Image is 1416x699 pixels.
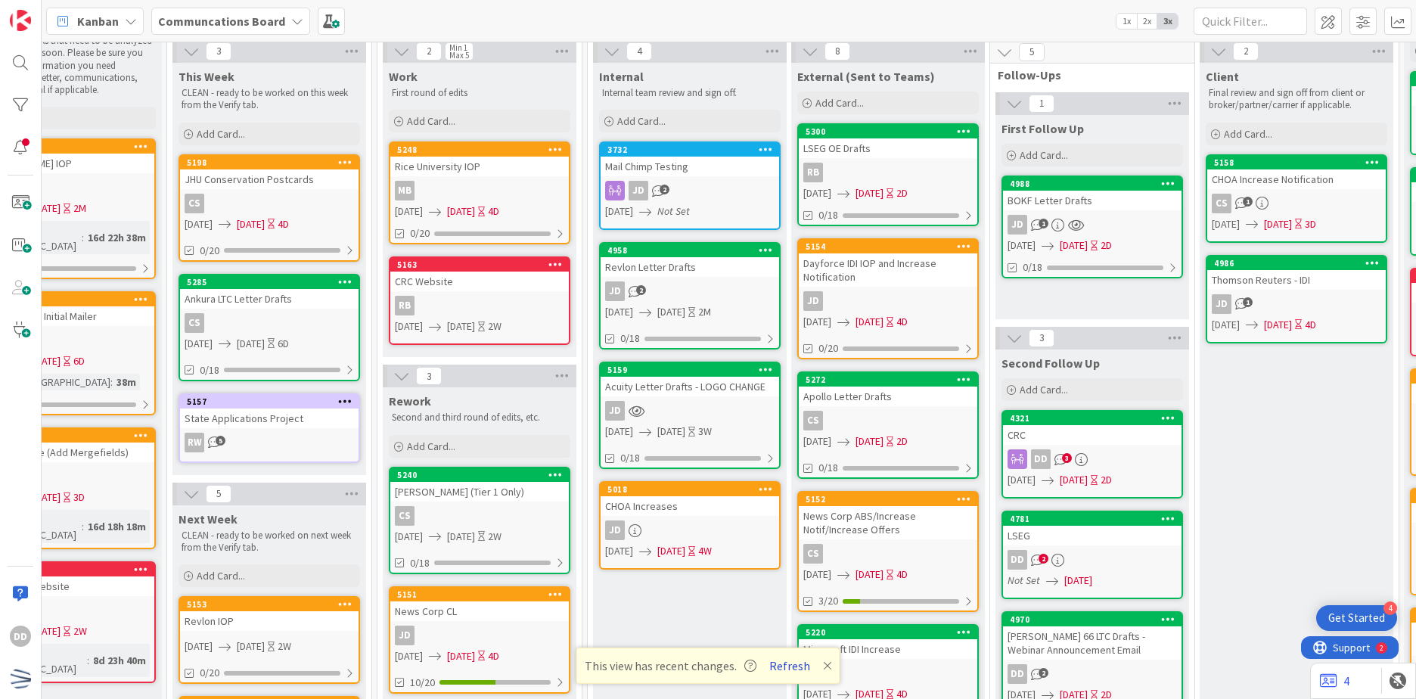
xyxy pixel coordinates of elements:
[185,638,213,654] span: [DATE]
[180,156,359,189] div: 5198JHU Conservation Postcards
[1010,514,1182,524] div: 4781
[799,125,977,138] div: 5300
[10,10,31,31] img: Visit kanbanzone.com
[799,663,977,683] div: RB
[1008,573,1040,587] i: Not Set
[390,626,569,645] div: JD
[799,626,977,639] div: 5220
[998,67,1175,82] span: Follow-Ups
[605,543,633,559] span: [DATE]
[1305,216,1316,232] div: 3D
[601,483,779,516] div: 5018CHOA Increases
[605,401,625,421] div: JD
[82,229,84,246] span: :
[601,257,779,277] div: Revlon Letter Drafts
[698,543,712,559] div: 4W
[180,598,359,611] div: 5153
[395,296,415,315] div: RB
[180,395,359,409] div: 5157
[447,648,475,664] span: [DATE]
[1003,449,1182,469] div: DD
[1233,42,1259,61] span: 2
[407,440,455,453] span: Add Card...
[815,96,864,110] span: Add Card...
[803,433,831,449] span: [DATE]
[818,593,838,609] span: 3/20
[278,336,289,352] div: 6D
[390,588,569,601] div: 5151
[416,42,442,61] span: 2
[390,258,569,291] div: 5163CRC Website
[620,331,640,346] span: 0/18
[803,544,823,564] div: CS
[187,599,359,610] div: 5153
[1003,191,1182,210] div: BOKF Letter Drafts
[1003,613,1182,626] div: 4970
[1320,672,1349,690] a: 4
[216,436,225,446] span: 5
[32,2,69,20] span: Support
[607,144,779,155] div: 3732
[488,203,499,219] div: 4D
[1003,177,1182,191] div: 4988
[799,138,977,158] div: LSEG OE Drafts
[390,296,569,315] div: RB
[605,281,625,301] div: JD
[1008,238,1036,253] span: [DATE]
[390,468,569,502] div: 5240[PERSON_NAME] (Tier 1 Only)
[33,623,61,639] span: [DATE]
[197,569,245,582] span: Add Card...
[180,169,359,189] div: JHU Conservation Postcards
[1003,412,1182,425] div: 4321
[185,194,204,213] div: CS
[179,69,234,84] span: This Week
[180,598,359,631] div: 5153Revlon IOP
[1212,194,1231,213] div: CS
[896,185,908,201] div: 2D
[1137,14,1157,29] span: 2x
[806,374,977,385] div: 5272
[803,411,823,430] div: CS
[1264,317,1292,333] span: [DATE]
[113,374,140,390] div: 38m
[799,240,977,287] div: 5154Dayforce IDI IOP and Increase Notification
[855,433,883,449] span: [DATE]
[200,243,219,259] span: 0/20
[10,626,31,647] div: DD
[1008,472,1036,488] span: [DATE]
[395,648,423,664] span: [DATE]
[158,14,285,29] b: Communcations Board
[1060,238,1088,253] span: [DATE]
[397,589,569,600] div: 5151
[1020,148,1068,162] span: Add Card...
[601,244,779,257] div: 4958
[806,126,977,137] div: 5300
[1207,156,1386,189] div: 5158CHOA Increase Notification
[803,185,831,201] span: [DATE]
[237,216,265,232] span: [DATE]
[407,114,455,128] span: Add Card...
[636,285,646,295] span: 2
[1214,258,1386,269] div: 4986
[1029,95,1054,113] span: 1
[1003,425,1182,445] div: CRC
[698,424,712,440] div: 3W
[73,353,85,369] div: 6D
[33,489,61,505] span: [DATE]
[180,409,359,428] div: State Applications Project
[799,544,977,564] div: CS
[1212,216,1240,232] span: [DATE]
[1003,177,1182,210] div: 4988BOKF Letter Drafts
[1328,610,1385,626] div: Get Started
[1243,197,1253,207] span: 1
[180,156,359,169] div: 5198
[799,492,977,539] div: 5152News Corp ABS/Increase Notif/Increase Offers
[1003,526,1182,545] div: LSEG
[185,216,213,232] span: [DATE]
[601,244,779,277] div: 4958Revlon Letter Drafts
[200,362,219,378] span: 0/18
[185,336,213,352] span: [DATE]
[818,460,838,476] span: 0/18
[1003,626,1182,660] div: [PERSON_NAME] 66 LTC Drafts - Webinar Announcement Email
[180,275,359,289] div: 5285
